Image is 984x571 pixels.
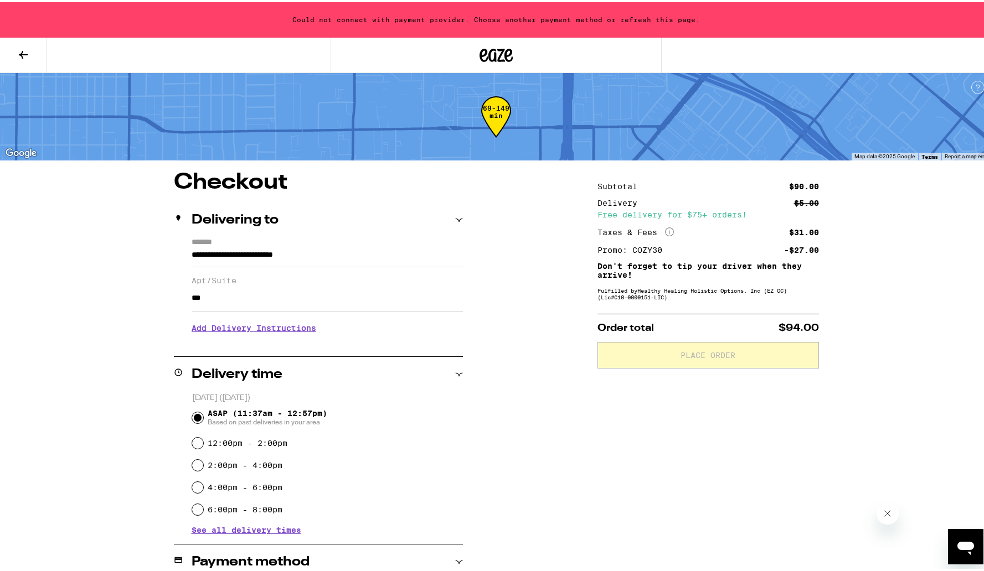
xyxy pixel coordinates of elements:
span: Order total [597,321,654,331]
h2: Delivery time [192,366,282,379]
h2: Delivering to [192,211,279,225]
h1: Checkout [174,169,463,191]
img: Google [3,144,39,158]
span: Map data ©2025 Google [854,151,915,157]
span: Place Order [681,349,735,357]
div: Subtotal [597,180,645,188]
div: Delivery [597,197,645,205]
div: $31.00 [789,226,819,234]
iframe: Button to launch messaging window [948,527,983,562]
h2: Payment method [192,553,310,567]
label: 12:00pm - 2:00pm [208,437,287,445]
span: ASAP (11:37am - 12:57pm) [208,407,327,424]
div: Promo: COZY30 [597,244,670,252]
button: See all delivery times [192,524,301,532]
label: Apt/Suite [192,274,463,283]
div: $5.00 [794,197,819,205]
button: Place Order [597,340,819,366]
p: We'll contact you at [PHONE_NUMBER] when we arrive [192,339,463,347]
p: Don't forget to tip your driver when they arrive! [597,259,819,277]
div: Taxes & Fees [597,225,674,235]
h3: Add Delivery Instructions [192,313,463,339]
div: $90.00 [789,180,819,188]
span: Hi. Need any help? [7,8,80,17]
div: Free delivery for $75+ orders! [597,209,819,216]
span: $94.00 [779,321,819,331]
p: [DATE] ([DATE]) [192,391,463,401]
label: 4:00pm - 6:00pm [208,481,282,490]
div: 69-149 min [481,102,511,144]
a: Open this area in Google Maps (opens a new window) [3,144,39,158]
div: -$27.00 [784,244,819,252]
label: 6:00pm - 8:00pm [208,503,282,512]
span: Based on past deliveries in your area [208,416,327,424]
a: Terms [921,151,938,158]
iframe: Close message [877,500,899,522]
label: 2:00pm - 4:00pm [208,459,282,468]
div: Fulfilled by Healthy Healing Holistic Options, Inc (EZ OC) (Lic# C10-0000151-LIC ) [597,285,819,298]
